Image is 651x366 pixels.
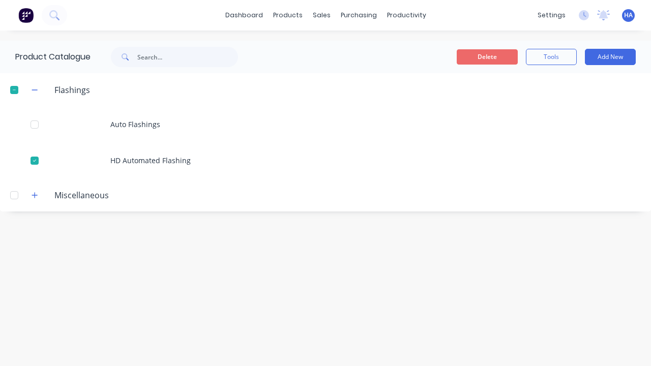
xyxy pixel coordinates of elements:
div: Flashings [46,84,98,96]
div: productivity [382,8,431,23]
div: settings [532,8,571,23]
div: products [268,8,308,23]
input: Search... [137,47,238,67]
span: HA [624,11,633,20]
a: dashboard [220,8,268,23]
button: Delete [457,49,518,65]
img: Factory [18,8,34,23]
button: Tools [526,49,577,65]
button: Add New [585,49,636,65]
div: sales [308,8,336,23]
div: Miscellaneous [46,189,117,201]
div: purchasing [336,8,382,23]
